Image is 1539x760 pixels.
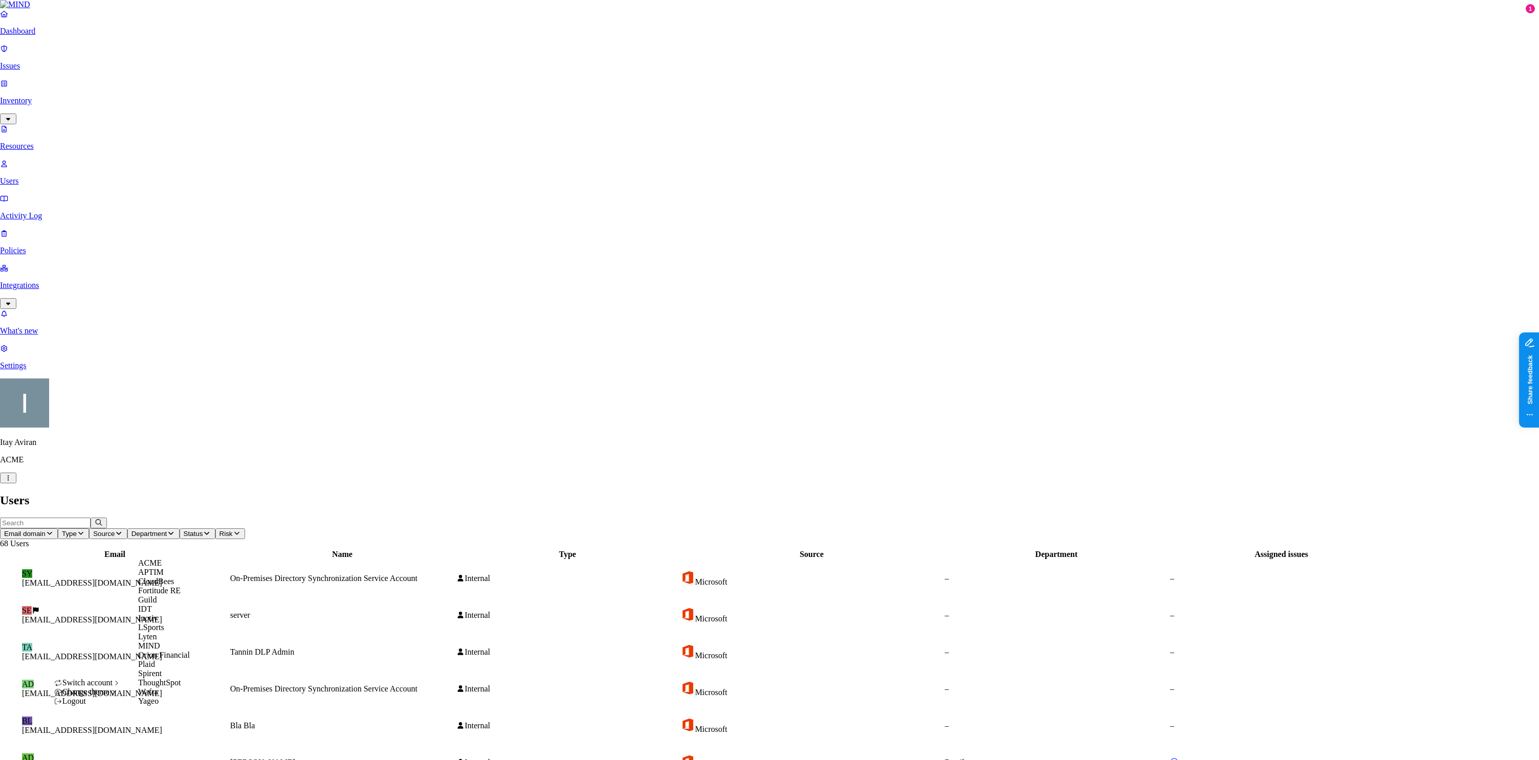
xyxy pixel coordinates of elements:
[138,641,160,650] span: MIND
[138,651,190,659] span: Orion Financial
[138,669,162,678] span: Spirent
[138,586,181,595] span: Fortitude RE
[138,568,164,576] span: APTIM
[62,678,113,687] span: Switch account
[138,577,174,586] span: CloudBees
[138,605,152,613] span: IDT
[62,687,109,696] span: Change theme
[138,558,162,567] span: ACME
[138,614,158,622] span: Inotiv
[138,697,159,705] span: Yageo
[138,660,155,668] span: Plaid
[138,623,164,632] span: LSports
[138,687,158,696] span: Wafra
[138,632,157,641] span: Lyten
[54,697,121,706] div: Logout
[138,595,157,604] span: Guild
[138,678,181,687] span: ThoughtSpot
